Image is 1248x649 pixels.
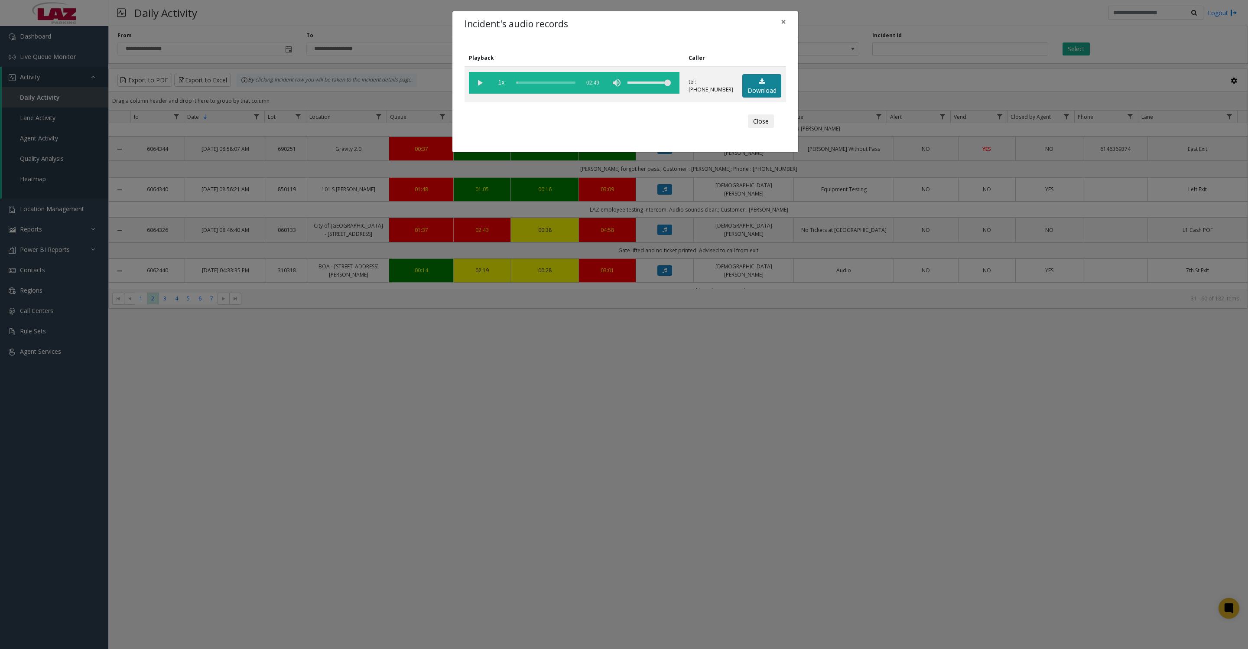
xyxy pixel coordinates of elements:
[465,49,684,67] th: Playback
[627,72,671,94] div: volume level
[781,16,786,28] span: ×
[465,17,568,31] h4: Incident's audio records
[748,114,774,128] button: Close
[684,49,738,67] th: Caller
[775,11,792,33] button: Close
[517,72,575,94] div: scrub bar
[742,74,781,98] a: Download
[689,78,733,94] p: tel:[PHONE_NUMBER]
[491,72,512,94] span: playback speed button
